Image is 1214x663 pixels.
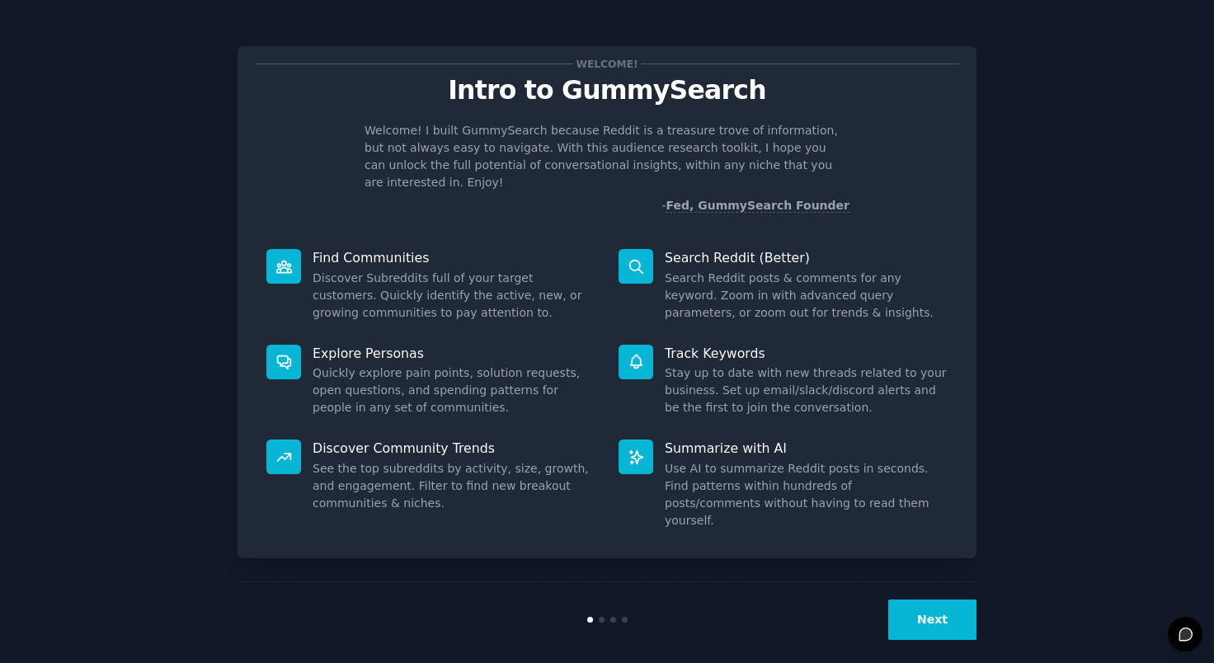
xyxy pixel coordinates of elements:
[313,249,595,266] p: Find Communities
[661,197,849,214] div: -
[255,76,959,105] p: Intro to GummySearch
[365,122,849,191] p: Welcome! I built GummySearch because Reddit is a treasure trove of information, but not always ea...
[313,270,595,322] dd: Discover Subreddits full of your target customers. Quickly identify the active, new, or growing c...
[665,364,948,416] dd: Stay up to date with new threads related to your business. Set up email/slack/discord alerts and ...
[665,440,948,457] p: Summarize with AI
[313,440,595,457] p: Discover Community Trends
[665,270,948,322] dd: Search Reddit posts & comments for any keyword. Zoom in with advanced query parameters, or zoom o...
[665,460,948,529] dd: Use AI to summarize Reddit posts in seconds. Find patterns within hundreds of posts/comments with...
[573,55,641,73] span: Welcome!
[665,345,948,362] p: Track Keywords
[666,199,849,213] a: Fed, GummySearch Founder
[313,460,595,512] dd: See the top subreddits by activity, size, growth, and engagement. Filter to find new breakout com...
[665,249,948,266] p: Search Reddit (Better)
[313,364,595,416] dd: Quickly explore pain points, solution requests, open questions, and spending patterns for people ...
[313,345,595,362] p: Explore Personas
[888,600,976,640] button: Next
